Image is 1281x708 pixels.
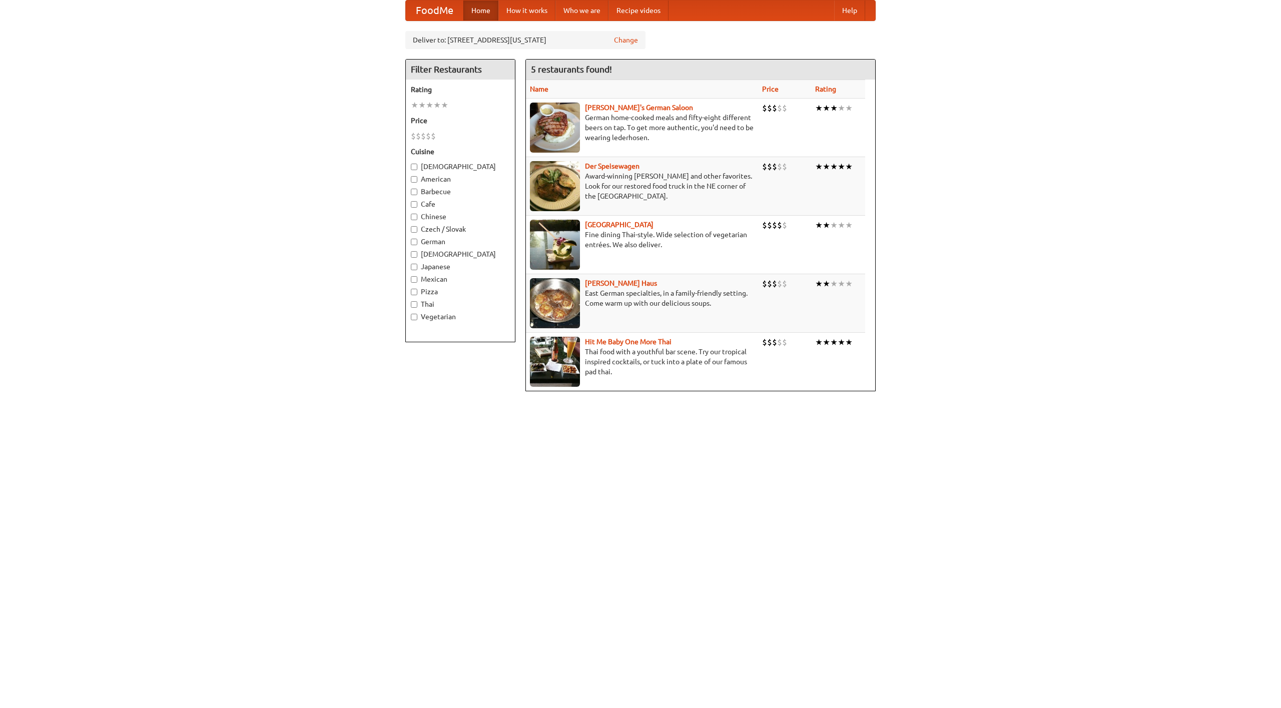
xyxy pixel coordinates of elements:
p: East German specialties, in a family-friendly setting. Come warm up with our delicious soups. [530,288,754,308]
li: ★ [815,220,823,231]
li: $ [762,103,767,114]
li: $ [777,337,782,348]
li: $ [421,131,426,142]
a: Der Speisewagen [585,162,639,170]
label: Cafe [411,199,510,209]
input: Vegetarian [411,314,417,320]
li: $ [431,131,436,142]
input: [DEMOGRAPHIC_DATA] [411,251,417,258]
li: ★ [830,161,838,172]
li: ★ [830,103,838,114]
label: Chinese [411,212,510,222]
ng-pluralize: 5 restaurants found! [531,65,612,74]
li: $ [762,278,767,289]
input: German [411,239,417,245]
input: [DEMOGRAPHIC_DATA] [411,164,417,170]
li: $ [416,131,421,142]
li: $ [767,103,772,114]
label: [DEMOGRAPHIC_DATA] [411,249,510,259]
label: [DEMOGRAPHIC_DATA] [411,162,510,172]
li: ★ [441,100,448,111]
li: ★ [815,103,823,114]
img: speisewagen.jpg [530,161,580,211]
li: $ [426,131,431,142]
li: $ [772,337,777,348]
a: Price [762,85,779,93]
li: $ [777,103,782,114]
li: ★ [845,337,853,348]
a: Who we are [555,1,608,21]
label: German [411,237,510,247]
li: $ [772,220,777,231]
a: [PERSON_NAME]'s German Saloon [585,104,693,112]
li: $ [762,337,767,348]
a: Hit Me Baby One More Thai [585,338,672,346]
img: babythai.jpg [530,337,580,387]
li: $ [767,278,772,289]
li: $ [782,161,787,172]
li: $ [767,220,772,231]
label: Czech / Slovak [411,224,510,234]
a: FoodMe [406,1,463,21]
li: $ [772,103,777,114]
li: ★ [823,161,830,172]
input: Cafe [411,201,417,208]
a: Change [614,35,638,45]
input: Thai [411,301,417,308]
li: ★ [838,161,845,172]
li: ★ [830,337,838,348]
a: Recipe videos [608,1,669,21]
li: ★ [823,337,830,348]
a: Help [834,1,865,21]
a: [PERSON_NAME] Haus [585,279,657,287]
li: $ [782,337,787,348]
li: ★ [845,103,853,114]
a: Rating [815,85,836,93]
li: $ [772,161,777,172]
input: Mexican [411,276,417,283]
li: ★ [411,100,418,111]
label: Vegetarian [411,312,510,322]
li: $ [782,220,787,231]
li: $ [777,161,782,172]
h5: Cuisine [411,147,510,157]
li: $ [762,220,767,231]
li: ★ [838,220,845,231]
li: ★ [823,220,830,231]
label: Pizza [411,287,510,297]
label: American [411,174,510,184]
img: esthers.jpg [530,103,580,153]
li: ★ [838,278,845,289]
label: Japanese [411,262,510,272]
li: ★ [418,100,426,111]
label: Mexican [411,274,510,284]
li: $ [411,131,416,142]
li: ★ [823,103,830,114]
li: ★ [433,100,441,111]
li: ★ [845,161,853,172]
li: $ [777,220,782,231]
input: Japanese [411,264,417,270]
img: kohlhaus.jpg [530,278,580,328]
h5: Price [411,116,510,126]
a: [GEOGRAPHIC_DATA] [585,221,654,229]
li: $ [777,278,782,289]
p: German home-cooked meals and fifty-eight different beers on tap. To get more authentic, you'd nee... [530,113,754,143]
input: Czech / Slovak [411,226,417,233]
h4: Filter Restaurants [406,60,515,80]
div: Deliver to: [STREET_ADDRESS][US_STATE] [405,31,646,49]
img: satay.jpg [530,220,580,270]
li: $ [767,161,772,172]
li: ★ [815,161,823,172]
li: $ [782,278,787,289]
li: ★ [845,220,853,231]
input: Pizza [411,289,417,295]
a: Name [530,85,548,93]
li: $ [762,161,767,172]
li: ★ [815,278,823,289]
input: American [411,176,417,183]
p: Fine dining Thai-style. Wide selection of vegetarian entrées. We also deliver. [530,230,754,250]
